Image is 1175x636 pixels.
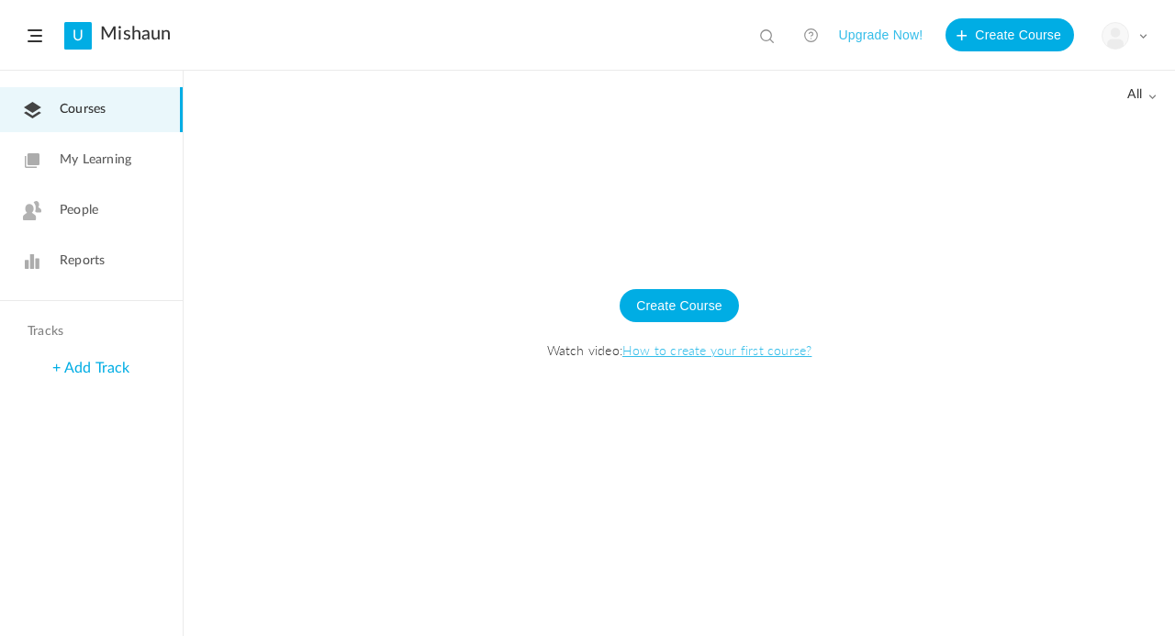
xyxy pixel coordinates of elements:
span: My Learning [60,151,131,170]
button: Create Course [620,289,739,322]
span: People [60,201,98,220]
span: Reports [60,251,105,271]
img: user-image.png [1102,23,1128,49]
span: all [1127,87,1157,103]
a: + Add Track [52,361,129,375]
button: Create Course [946,18,1074,51]
span: Courses [60,100,106,119]
a: U [64,22,92,50]
span: Watch video: [202,340,1157,359]
button: Upgrade Now! [838,18,923,51]
h4: Tracks [28,324,151,340]
a: Mishaun [100,23,171,45]
a: How to create your first course? [622,340,811,359]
